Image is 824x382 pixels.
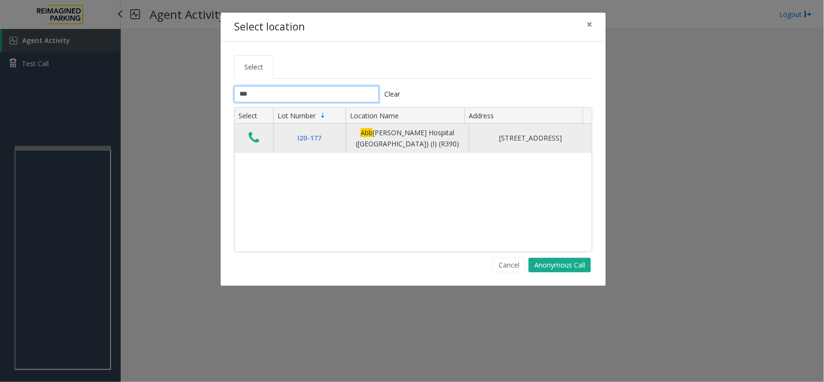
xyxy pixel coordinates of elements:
[475,133,586,143] div: [STREET_ADDRESS]
[235,108,273,124] th: Select
[350,111,399,120] span: Location Name
[379,86,406,102] button: Clear
[492,258,526,272] button: Cancel
[279,133,340,143] div: I20-177
[361,128,373,137] span: Abb
[580,13,599,36] button: Close
[469,111,494,120] span: Address
[235,108,592,252] div: Data table
[234,55,592,79] ul: Tabs
[529,258,591,272] button: Anonymous Call
[278,111,316,120] span: Lot Number
[352,127,463,149] div: [PERSON_NAME] Hospital ([GEOGRAPHIC_DATA]) (I) (R390)
[234,19,305,35] h4: Select location
[244,62,263,71] span: Select
[587,17,592,31] span: ×
[319,112,327,119] span: Sortable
